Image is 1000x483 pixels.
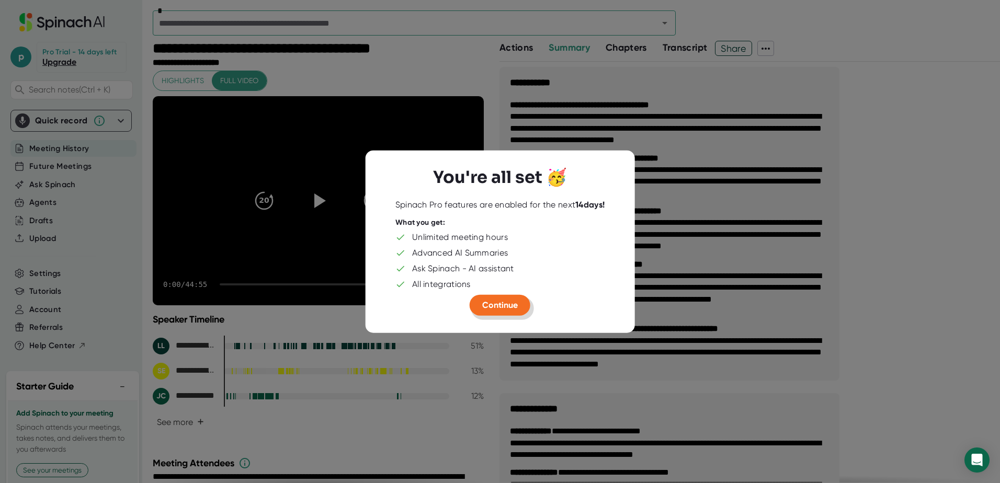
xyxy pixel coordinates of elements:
[470,295,530,316] button: Continue
[412,232,508,243] div: Unlimited meeting hours
[482,300,518,310] span: Continue
[433,167,567,187] h3: You're all set 🥳
[412,263,514,274] div: Ask Spinach - AI assistant
[412,248,508,258] div: Advanced AI Summaries
[964,447,990,473] div: Open Intercom Messenger
[395,199,605,210] div: Spinach Pro features are enabled for the next
[395,217,445,227] div: What you get:
[412,279,471,290] div: All integrations
[575,199,605,209] b: 14 days!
